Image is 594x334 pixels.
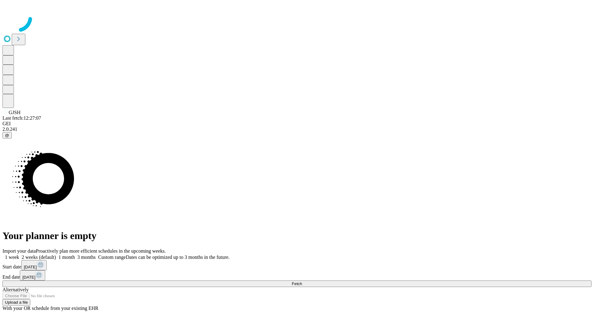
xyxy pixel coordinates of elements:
[21,260,47,270] button: [DATE]
[2,121,592,126] div: GEI
[2,306,98,311] span: With your OR schedule from your existing EHR
[9,110,20,115] span: GJSH
[22,255,56,260] span: 2 weeks (default)
[2,270,592,280] div: End date
[2,287,28,292] span: Alternatively
[98,255,126,260] span: Custom range
[2,299,30,306] button: Upload a file
[2,280,592,287] button: Fetch
[2,126,592,132] div: 2.0.241
[2,248,36,254] span: Import your data
[36,248,166,254] span: Proactively plan more efficient schedules in the upcoming weeks.
[58,255,75,260] span: 1 month
[2,230,592,242] h1: Your planner is empty
[5,255,19,260] span: 1 week
[126,255,230,260] span: Dates can be optimized up to 3 months in the future.
[22,275,35,280] span: [DATE]
[2,115,41,121] span: Last fetch: 12:27:07
[24,265,37,269] span: [DATE]
[2,132,12,139] button: @
[5,133,9,138] span: @
[20,270,45,280] button: [DATE]
[2,260,592,270] div: Start date
[77,255,96,260] span: 3 months
[292,281,302,286] span: Fetch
